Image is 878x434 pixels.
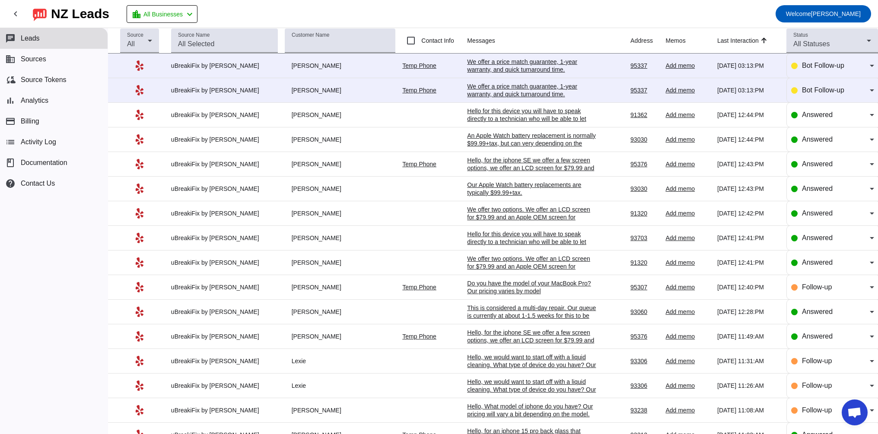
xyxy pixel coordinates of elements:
[134,405,145,415] mat-icon: Yelp
[5,116,16,127] mat-icon: payment
[717,259,779,266] div: [DATE] 12:41:PM
[665,283,710,291] div: Add memo
[285,185,396,193] div: [PERSON_NAME]
[127,5,197,23] button: All Businesses
[802,382,832,389] span: Follow-up
[630,406,658,414] div: 93238
[134,60,145,71] mat-icon: Yelp
[5,54,16,64] mat-icon: business
[630,259,658,266] div: 91320
[802,86,844,94] span: Bot Follow-up
[665,234,710,242] div: Add memo
[467,82,597,98] div: We offer a price match guarantee, 1-year warranty, and quick turnaround time.​
[717,333,779,340] div: [DATE] 11:49:AM
[285,283,396,291] div: [PERSON_NAME]
[171,185,278,193] div: uBreakiFix by [PERSON_NAME]
[5,33,16,44] mat-icon: chat
[630,234,658,242] div: 93703
[665,136,710,143] div: Add memo
[786,8,861,20] span: [PERSON_NAME]
[665,333,710,340] div: Add memo
[630,308,658,316] div: 93060
[402,284,436,291] a: Temp Phone
[420,36,454,45] label: Contact Info
[134,184,145,194] mat-icon: Yelp
[134,307,145,317] mat-icon: Yelp
[665,185,710,193] div: Add memo
[802,209,833,217] span: Answered
[717,234,779,242] div: [DATE] 12:41:PM
[467,107,597,146] div: Hello for this device you will have to speak directly to a technician who will be able to let you...
[10,9,21,19] mat-icon: chevron_left
[402,87,436,94] a: Temp Phone
[717,382,779,390] div: [DATE] 11:26:AM
[467,329,597,367] div: Hello, for the iphone SE we offer a few screen options, we offer an LCD screen for $79.99 and an ...
[665,357,710,365] div: Add memo
[51,8,109,20] div: NZ Leads
[665,209,710,217] div: Add memo
[630,333,658,340] div: 95376
[630,28,665,54] th: Address
[171,283,278,291] div: uBreakiFix by [PERSON_NAME]
[21,138,56,146] span: Activity Log
[402,161,436,168] a: Temp Phone
[134,110,145,120] mat-icon: Yelp
[665,62,710,70] div: Add memo
[665,111,710,119] div: Add memo
[467,28,630,54] th: Messages
[467,206,597,229] div: We offer two options. We offer an LCD screen for $79.99 and an Apple OEM screen for $279.99 plus ...
[285,308,396,316] div: [PERSON_NAME]
[134,331,145,342] mat-icon: Yelp
[285,382,396,390] div: Lexie
[630,209,658,217] div: 91320
[285,209,396,217] div: [PERSON_NAME]
[134,380,145,391] mat-icon: Yelp
[630,357,658,365] div: 93306
[21,35,40,42] span: Leads
[127,32,143,38] mat-label: Source
[285,86,396,94] div: [PERSON_NAME]
[467,58,597,73] div: We offer a price match guarantee, 1-year warranty, and quick turnaround time.​
[402,62,436,69] a: Temp Phone
[467,181,597,196] div: Our Apple Watch battery replacements are typically $99.99+tax.
[134,282,145,292] mat-icon: Yelp
[793,32,808,38] mat-label: Status
[185,9,195,19] mat-icon: chevron_left
[802,111,833,118] span: Answered
[717,185,779,193] div: [DATE] 12:43:PM
[171,333,278,340] div: uBreakiFix by [PERSON_NAME]
[171,86,278,94] div: uBreakiFix by [PERSON_NAME]
[467,279,597,295] div: Do you have the model of your MacBook Pro? Our pricing varies by model
[134,134,145,145] mat-icon: Yelp
[171,209,278,217] div: uBreakiFix by [PERSON_NAME]
[5,178,16,189] mat-icon: help
[630,185,658,193] div: 93030
[665,382,710,390] div: Add memo
[5,158,16,168] span: book
[171,406,278,414] div: uBreakiFix by [PERSON_NAME]
[21,55,46,63] span: Sources
[21,117,39,125] span: Billing
[171,357,278,365] div: uBreakiFix by [PERSON_NAME]
[21,76,67,84] span: Source Tokens
[21,97,48,105] span: Analytics
[842,399,868,425] a: Open chat
[127,40,135,48] span: All
[171,382,278,390] div: uBreakiFix by [PERSON_NAME]
[467,402,597,418] div: Hello, What model of iphone do you have? Our pricing will vary a bit depending on the model.
[131,9,142,19] mat-icon: location_city
[717,111,779,119] div: [DATE] 12:44:PM
[802,234,833,241] span: Answered
[467,378,597,401] div: Hello, we would want to start off with a liquid cleaning. What type of device do you have? Our pr...
[467,255,597,278] div: We offer two options. We offer an LCD screen for $79.99 and an Apple OEM screen for $279.99 plus ...
[5,137,16,147] mat-icon: list
[630,86,658,94] div: 95337
[717,308,779,316] div: [DATE] 12:28:PM
[467,304,597,335] div: This is considered a multi-day repair. Our queue is currently at about 1-1.5 weeks for this to be...
[285,62,396,70] div: [PERSON_NAME]
[134,159,145,169] mat-icon: Yelp
[802,406,832,414] span: Follow-up
[134,257,145,268] mat-icon: Yelp
[802,308,833,315] span: Answered
[802,136,833,143] span: Answered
